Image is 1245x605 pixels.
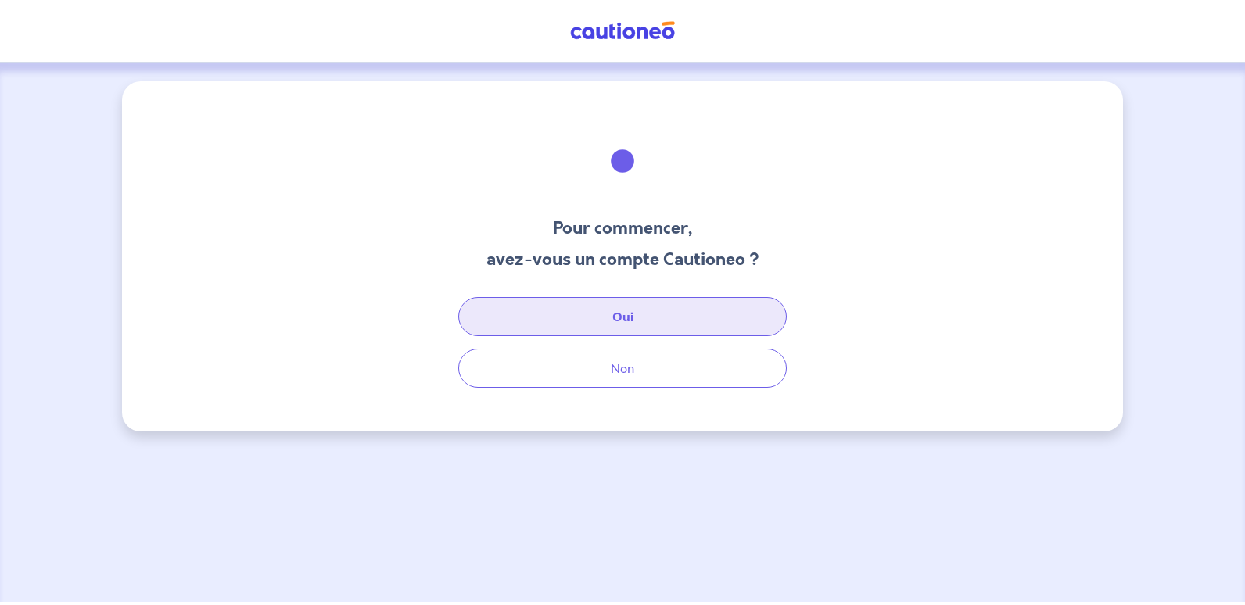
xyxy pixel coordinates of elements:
button: Oui [458,297,787,336]
img: Cautioneo [564,21,681,41]
img: illu_welcome.svg [580,119,665,203]
button: Non [458,349,787,388]
h3: avez-vous un compte Cautioneo ? [486,247,759,272]
h3: Pour commencer, [486,216,759,241]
